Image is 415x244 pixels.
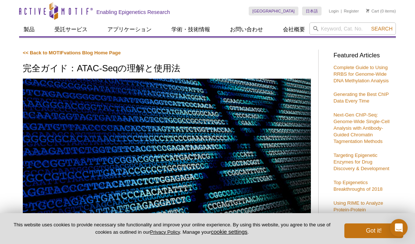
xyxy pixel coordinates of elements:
[366,8,379,14] a: Cart
[249,7,298,15] a: [GEOGRAPHIC_DATA]
[366,7,396,15] li: (0 items)
[309,22,396,35] input: Keyword, Cat. No.
[150,229,180,235] a: Privacy Policy
[96,9,170,15] h2: Enabling Epigenetics Research
[333,112,389,144] a: Next-Gen ChIP-Seq: Genome-Wide Single-Cell Analysis with Antibody-Guided Chromatin Tagmentation M...
[333,91,389,104] a: Generating the Best ChIP Data Every Time
[333,180,382,192] a: Top Epigenetics Breakthroughs of 2018
[19,22,39,36] a: 製品
[12,222,332,236] p: This website uses cookies to provide necessary site functionality and improve your online experie...
[369,25,395,32] button: Search
[226,22,267,36] a: お問い合わせ
[50,22,92,36] a: 受託サービス
[344,223,403,238] button: Got it!
[23,79,311,238] img: ATAC-Seq
[371,26,393,32] span: Search
[390,219,408,237] div: Open Intercom Messenger
[302,7,322,15] a: 日本語
[23,64,311,74] h1: 完全ガイド：ATAC-Seqの理解と使用法
[344,8,359,14] a: Register
[103,22,156,36] a: アプリケーション
[333,65,389,83] a: Complete Guide to Using RRBS for Genome-Wide DNA Methylation Analysis
[329,8,339,14] a: Login
[341,7,342,15] li: |
[167,22,214,36] a: 学術・技術情報
[333,152,389,171] a: Targeting Epigenetic Enzymes for Drug Discovery & Development
[23,50,121,55] a: << Back to MOTIFvations Blog Home Page
[333,200,389,219] a: Using RIME to Analyze Protein-Protein Interactions on Chromatin
[333,53,392,59] h3: Featured Articles
[366,9,369,12] img: Your Cart
[279,22,309,36] a: 会社概要
[211,229,247,235] button: cookie settings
